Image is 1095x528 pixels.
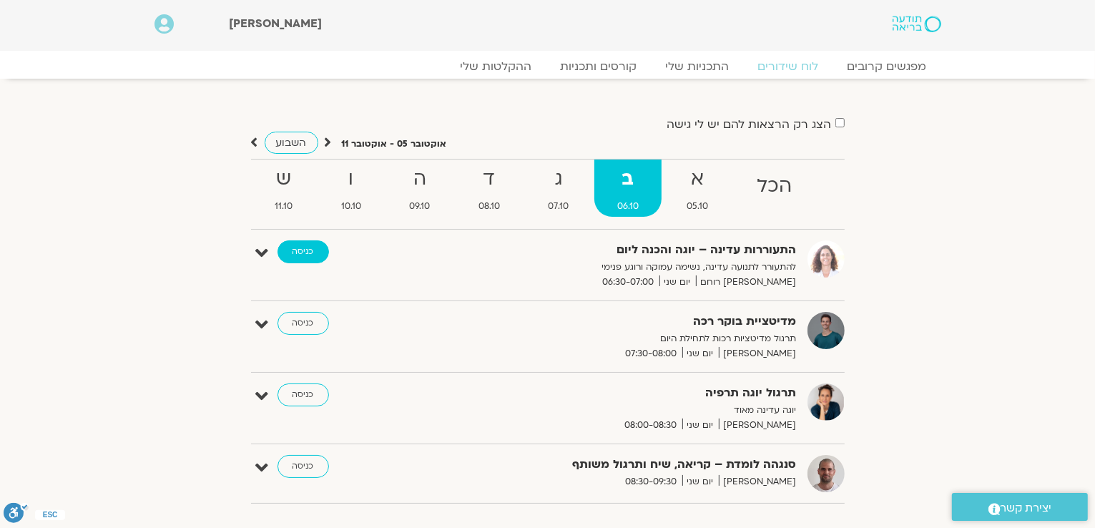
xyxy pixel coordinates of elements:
a: ג07.10 [526,160,592,217]
span: [PERSON_NAME] [229,16,322,31]
a: כניסה [278,312,329,335]
span: 08.10 [456,199,523,214]
a: ההקלטות שלי [446,59,546,74]
strong: ה [387,163,453,195]
p: אוקטובר 05 - אוקטובר 11 [342,137,447,152]
a: כניסה [278,455,329,478]
a: לוח שידורים [744,59,833,74]
a: ש11.10 [252,160,316,217]
span: [PERSON_NAME] [719,474,797,489]
strong: ב [594,163,662,195]
a: א05.10 [664,160,732,217]
a: התכניות שלי [652,59,744,74]
span: 11.10 [252,199,316,214]
span: 08:00-08:30 [620,418,682,433]
a: מפגשים קרובים [833,59,941,74]
label: הצג רק הרצאות להם יש לי גישה [667,118,832,131]
span: [PERSON_NAME] רוחם [696,275,797,290]
span: 09.10 [387,199,453,214]
a: קורסים ותכניות [546,59,652,74]
span: יום שני [682,474,719,489]
a: הכל [734,160,815,217]
nav: Menu [154,59,941,74]
span: 06:30-07:00 [598,275,659,290]
p: תרגול מדיטציות רכות לתחילת היום [446,331,797,346]
span: 07.10 [526,199,592,214]
strong: ד [456,163,523,195]
a: כניסה [278,383,329,406]
strong: הכל [734,170,815,202]
span: 06.10 [594,199,662,214]
a: השבוע [265,132,318,154]
strong: א [664,163,732,195]
strong: התעוררות עדינה – יוגה והכנה ליום [446,240,797,260]
span: [PERSON_NAME] [719,346,797,361]
p: יוגה עדינה מאוד [446,403,797,418]
span: 07:30-08:00 [621,346,682,361]
span: 05.10 [664,199,732,214]
a: ו10.10 [318,160,384,217]
span: השבוע [276,136,307,150]
span: יום שני [682,346,719,361]
a: ד08.10 [456,160,523,217]
strong: ש [252,163,316,195]
a: ה09.10 [387,160,453,217]
strong: תרגול יוגה תרפיה [446,383,797,403]
strong: מדיטציית בוקר רכה [446,312,797,331]
strong: ג [526,163,592,195]
span: יצירת קשר [1001,499,1052,518]
a: כניסה [278,240,329,263]
span: יום שני [682,418,719,433]
span: 10.10 [318,199,384,214]
p: להתעורר לתנועה עדינה, נשימה עמוקה ורוגע פנימי [446,260,797,275]
span: יום שני [659,275,696,290]
a: יצירת קשר [952,493,1088,521]
strong: ו [318,163,384,195]
strong: סנגהה לומדת – קריאה, שיח ותרגול משותף [446,455,797,474]
span: 08:30-09:30 [621,474,682,489]
a: ב06.10 [594,160,662,217]
span: [PERSON_NAME] [719,418,797,433]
